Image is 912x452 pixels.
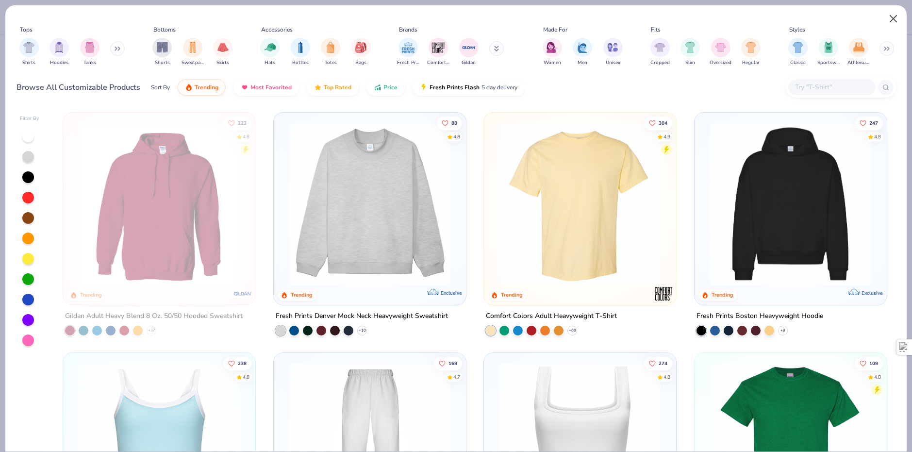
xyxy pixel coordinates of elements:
span: Exclusive [440,289,461,296]
span: 223 [238,120,247,125]
span: + 10 [358,327,365,333]
span: Sportswear [817,59,840,67]
span: Fresh Prints [397,59,419,67]
button: filter button [680,38,700,67]
span: Sweatpants [182,59,204,67]
img: 029b8af0-80e6-406f-9fdc-fdf898547912 [494,122,666,285]
button: filter button [19,38,39,67]
div: filter for Comfort Colors [427,38,449,67]
div: 4.8 [663,373,670,381]
button: Like [644,356,672,370]
button: filter button [459,38,479,67]
button: filter button [427,38,449,67]
div: 4.8 [874,373,881,381]
div: Sort By [151,83,170,92]
img: Gildan logo [233,284,252,303]
span: Fresh Prints Flash [430,84,480,91]
img: Regular Image [746,42,757,53]
div: 4.9 [663,133,670,140]
button: filter button [321,38,340,67]
div: filter for Women [543,38,562,67]
img: Comfort Colors Image [431,40,446,55]
button: Like [223,356,251,370]
img: Comfort Colors logo [654,284,673,303]
img: Sportswear Image [823,42,834,53]
span: 109 [869,361,878,366]
button: filter button [741,38,761,67]
div: 4.8 [243,133,249,140]
button: Like [855,116,883,130]
div: filter for Sportswear [817,38,840,67]
button: filter button [291,38,310,67]
span: Price [383,84,398,91]
img: Slim Image [685,42,696,53]
span: Top Rated [324,84,351,91]
div: filter for Slim [680,38,700,67]
button: Most Favorited [233,79,299,96]
img: Skirts Image [217,42,229,53]
img: Bags Image [355,42,366,53]
button: filter button [788,38,808,67]
div: filter for Unisex [603,38,623,67]
div: filter for Fresh Prints [397,38,419,67]
span: Athleisure [847,59,870,67]
span: Comfort Colors [427,59,449,67]
button: filter button [817,38,840,67]
button: filter button [710,38,731,67]
span: Hoodies [50,59,68,67]
button: filter button [50,38,69,67]
div: filter for Men [573,38,592,67]
div: filter for Hats [260,38,280,67]
div: filter for Gildan [459,38,479,67]
span: Bags [355,59,366,67]
span: Bottles [292,59,309,67]
button: Like [437,116,462,130]
button: filter button [351,38,371,67]
span: Women [544,59,561,67]
div: filter for Shirts [19,38,39,67]
button: Fresh Prints Flash5 day delivery [413,79,525,96]
img: Hats Image [265,42,276,53]
div: Filter By [20,115,39,122]
span: 5 day delivery [481,82,517,93]
span: Trending [195,84,218,91]
span: 88 [451,120,457,125]
span: Totes [325,59,337,67]
div: Fresh Prints Denver Mock Neck Heavyweight Sweatshirt [276,310,448,322]
div: Browse All Customizable Products [17,82,140,93]
div: Brands [399,25,417,34]
span: 238 [238,361,247,366]
span: 274 [659,361,667,366]
span: Gildan [462,59,476,67]
div: filter for Tanks [80,38,99,67]
img: Unisex Image [607,42,618,53]
button: filter button [213,38,232,67]
img: Gildan Image [462,40,476,55]
span: Classic [790,59,806,67]
div: Bottoms [153,25,176,34]
span: Exclusive [861,289,882,296]
span: Regular [742,59,760,67]
img: TopRated.gif [314,84,322,91]
span: Unisex [606,59,620,67]
img: 91acfc32-fd48-4d6b-bdad-a4c1a30ac3fc [704,122,877,285]
div: Styles [789,25,805,34]
img: f5d85501-0dbb-4ee4-b115-c08fa3845d83 [283,122,456,285]
button: filter button [543,38,562,67]
span: 168 [448,361,457,366]
div: filter for Athleisure [847,38,870,67]
div: filter for Regular [741,38,761,67]
img: Athleisure Image [853,42,864,53]
button: Like [855,356,883,370]
div: filter for Shorts [152,38,172,67]
img: Bottles Image [295,42,306,53]
div: filter for Oversized [710,38,731,67]
span: + 60 [569,327,576,333]
img: Oversized Image [715,42,726,53]
div: filter for Classic [788,38,808,67]
img: Women Image [547,42,558,53]
div: 4.8 [874,133,881,140]
span: Shorts [155,59,170,67]
button: filter button [182,38,204,67]
img: Fresh Prints Image [401,40,415,55]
